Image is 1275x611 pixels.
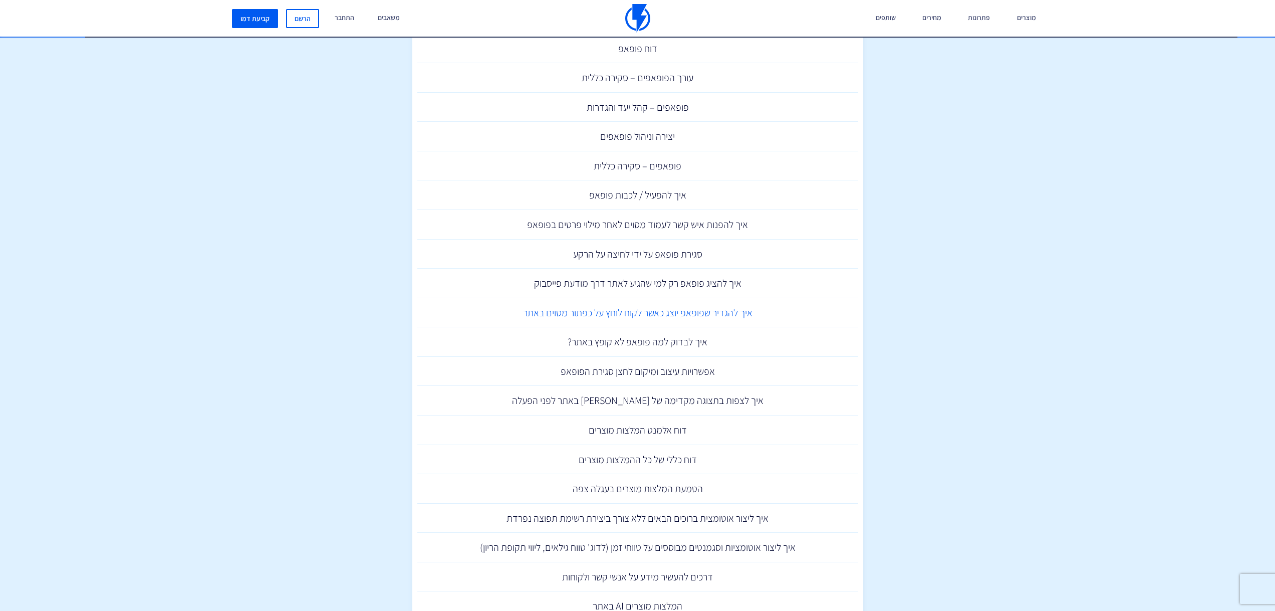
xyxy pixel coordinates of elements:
[417,240,858,269] a: סגירת פופאפ על ידי לחיצה על הרקע
[417,93,858,122] a: פופאפים – קהל יעד והגדרות
[417,562,858,592] a: דרכים להעשיר מידע על אנשי קשר ולקוחות
[417,34,858,64] a: דוח פופאפ
[417,416,858,445] a: דוח אלמנט המלצות מוצרים
[417,63,858,93] a: עורך הפופאפים – סקירה כללית
[417,210,858,240] a: איך להפנות איש קשר לעמוד מסוים לאחר מילוי פרטים בפופאפ
[417,445,858,475] a: דוח כללי של כל ההמלצות מוצרים
[417,122,858,151] a: יצירה וניהול פופאפים
[417,298,858,328] a: איך להגדיר שפופאפ יוצג כאשר לקוח לוחץ על כפתור מסוים באתר
[417,386,858,416] a: איך לצפות בתצוגה מקדימה של [PERSON_NAME] באתר לפני הפעלה
[417,474,858,504] a: הטמעת המלצות מוצרים בעגלה צפה
[232,9,278,28] a: קביעת דמו
[417,504,858,533] a: איך ליצור אוטומצית ברוכים הבאים ללא צורך ביצירת רשימת תפוצה נפרדת
[417,151,858,181] a: פופאפים – סקירה כללית
[417,180,858,210] a: איך להפעיל / לכבות פופאפ
[417,327,858,357] a: איך לבדוק למה פופאפ לא קופץ באתר?
[417,269,858,298] a: איך להציג פופאפ רק למי שהגיע לאתר דרך מודעת פייסבוק
[417,357,858,386] a: אפשרויות עיצוב ומיקום לחצן סגירת הפופאפ
[286,9,319,28] a: הרשם
[417,533,858,562] a: איך ליצור אוטומציות וסגמנטים מבוססים על טווחי זמן (לדוג' טווח גילאים, ליווי תקופת הריון)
